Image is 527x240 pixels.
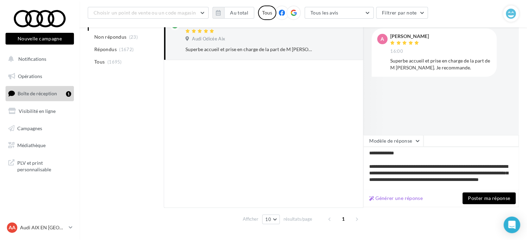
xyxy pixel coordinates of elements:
span: AA [9,224,16,231]
a: Boîte de réception1 [4,86,75,101]
span: Non répondus [94,33,126,40]
button: Modèle de réponse [363,135,423,147]
span: 10 [265,217,271,222]
a: Opérations [4,69,75,84]
span: Notifications [18,56,46,62]
span: PLV et print personnalisable [17,158,71,173]
span: (1672) [119,47,134,52]
div: Open Intercom Messenger [504,217,520,233]
button: Poster ma réponse [462,192,516,204]
button: Générer une réponse [366,194,425,202]
span: Médiathèque [17,142,46,148]
button: Au total [212,7,254,19]
span: Répondus [94,46,117,53]
a: Médiathèque [4,138,75,153]
div: Tous [258,6,276,20]
a: Visibilité en ligne [4,104,75,118]
span: Boîte de réception [18,90,57,96]
a: PLV et print personnalisable [4,155,75,176]
span: (23) [129,34,138,40]
span: Choisir un point de vente ou un code magasin [94,10,196,16]
span: Tous les avis [310,10,338,16]
div: Superbe accueil et prise en charge de la part de M [PERSON_NAME]. Je recommande. [185,46,312,53]
span: A [381,36,384,42]
button: Au total [224,7,254,19]
button: Notifications [4,52,73,66]
span: Tous [94,58,105,65]
button: Choisir un point de vente ou un code magasin [88,7,209,19]
button: Tous les avis [305,7,374,19]
span: Opérations [18,73,42,79]
span: Afficher [243,216,258,222]
span: 1 [338,213,349,224]
div: Superbe accueil et prise en charge de la part de M [PERSON_NAME]. Je recommande. [390,57,491,71]
button: 10 [262,214,280,224]
span: Visibilité en ligne [19,108,56,114]
div: [PERSON_NAME] [390,34,429,39]
button: Nouvelle campagne [6,33,74,45]
span: Audi Odicée Aix [192,36,225,42]
span: résultats/page [284,216,312,222]
a: AA Audi AIX EN [GEOGRAPHIC_DATA] [6,221,74,234]
p: Audi AIX EN [GEOGRAPHIC_DATA] [20,224,66,231]
span: (1695) [107,59,122,65]
span: Campagnes [17,125,42,131]
span: 16:00 [390,48,403,55]
div: 1 [66,91,71,97]
a: Campagnes [4,121,75,136]
button: Filtrer par note [376,7,428,19]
